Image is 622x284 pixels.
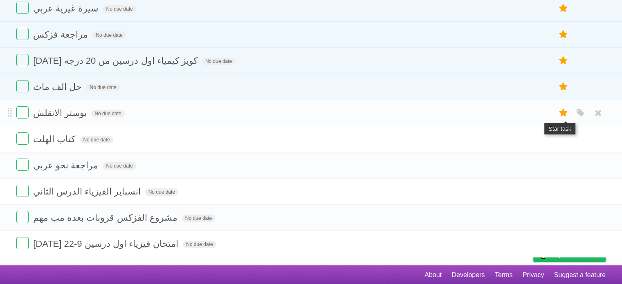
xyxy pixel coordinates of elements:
span: [DATE] كويز كيمياء اول درسين من 20 درجه [33,56,200,66]
span: مشروع الفزكس قروبات بعده مب مهم [33,212,180,223]
a: Suggest a feature [554,267,606,283]
label: Done [16,54,29,66]
span: No due date [202,58,235,65]
label: Done [16,237,29,249]
span: No due date [183,241,216,248]
label: Star task [556,28,571,41]
span: كتاب الهلث [33,134,77,144]
label: Done [16,2,29,14]
span: No due date [182,215,215,222]
a: Developers [451,267,485,283]
a: Privacy [523,267,544,283]
label: Done [16,185,29,197]
span: No due date [145,188,178,196]
label: Star task [556,80,571,94]
a: About [424,267,442,283]
span: بوستر الانقلش [33,108,89,118]
a: Terms [495,267,513,283]
label: Done [16,106,29,119]
label: Done [16,211,29,223]
span: حل الف ماث [33,82,84,92]
span: مراجعة فزكس [33,29,90,40]
span: No due date [103,5,136,13]
span: [DATE] 22-9 امتحان فيزياء اول درسين [33,239,180,249]
span: Buy me a coffee [550,247,602,262]
span: انسباير الفيزياء الدرس الثاني [33,186,142,197]
span: No due date [86,84,119,91]
label: Star task [556,2,571,15]
label: Done [16,159,29,171]
label: Done [16,80,29,92]
label: Done [16,28,29,40]
span: سيرة غيرية عربي [33,3,100,13]
span: مراجعة نحو عربي [33,160,100,170]
label: Star task [556,54,571,67]
span: No due date [80,136,113,143]
label: Done [16,132,29,145]
span: No due date [91,110,124,117]
span: No due date [103,162,136,170]
label: Star task [556,106,571,120]
span: No due date [92,31,126,39]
